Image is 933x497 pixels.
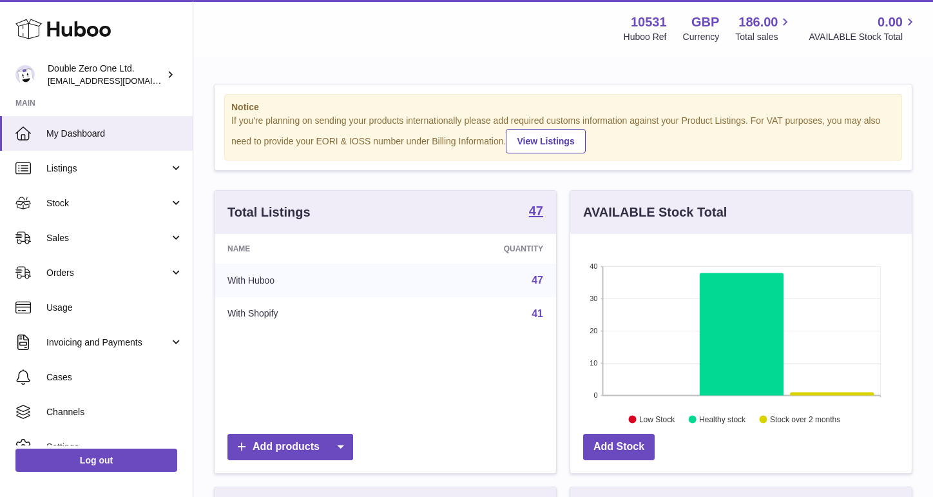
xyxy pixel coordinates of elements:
div: Currency [683,31,720,43]
span: My Dashboard [46,128,183,140]
td: With Shopify [215,297,399,331]
h3: Total Listings [227,204,311,221]
a: 186.00 Total sales [735,14,793,43]
span: Usage [46,302,183,314]
a: Add Stock [583,434,655,460]
text: 10 [590,359,597,367]
div: If you're planning on sending your products internationally please add required customs informati... [231,115,895,153]
a: Add products [227,434,353,460]
a: 47 [529,204,543,220]
th: Name [215,234,399,264]
text: 40 [590,262,597,270]
a: View Listings [506,129,585,153]
a: 47 [532,275,543,286]
span: Listings [46,162,169,175]
a: 0.00 AVAILABLE Stock Total [809,14,918,43]
text: Healthy stock [699,414,746,424]
span: Settings [46,441,183,453]
text: 20 [590,327,597,335]
a: 41 [532,308,543,319]
div: Huboo Ref [624,31,667,43]
span: Orders [46,267,169,279]
span: 186.00 [738,14,778,31]
strong: 47 [529,204,543,217]
strong: Notice [231,101,895,113]
h3: AVAILABLE Stock Total [583,204,727,221]
span: AVAILABLE Stock Total [809,31,918,43]
span: 0.00 [878,14,903,31]
span: Stock [46,197,169,210]
span: Sales [46,232,169,244]
img: hello@001skincare.com [15,65,35,84]
th: Quantity [399,234,556,264]
span: Total sales [735,31,793,43]
span: Invoicing and Payments [46,336,169,349]
div: Double Zero One Ltd. [48,63,164,87]
text: Low Stock [639,414,675,424]
span: Cases [46,371,183,384]
text: 30 [590,295,597,302]
strong: GBP [691,14,719,31]
span: Channels [46,406,183,418]
td: With Huboo [215,264,399,297]
span: [EMAIL_ADDRESS][DOMAIN_NAME] [48,75,189,86]
text: 0 [593,391,597,399]
text: Stock over 2 months [770,414,840,424]
a: Log out [15,449,177,472]
strong: 10531 [631,14,667,31]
